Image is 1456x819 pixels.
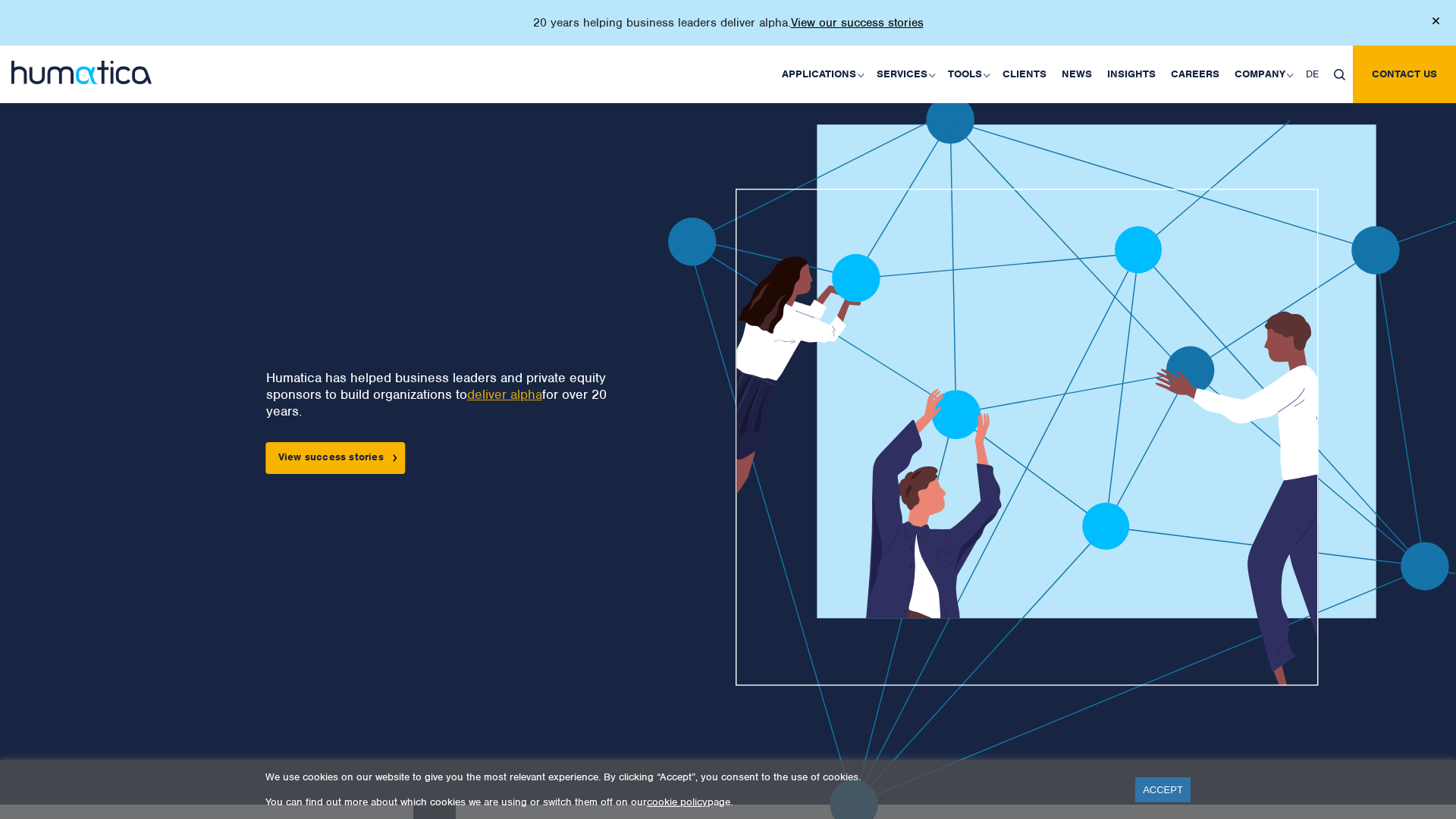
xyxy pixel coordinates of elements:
p: We use cookies on our website to give you the most relevant experience. By clicking “Accept”, you... [265,770,1116,783]
a: Tools [940,45,995,103]
a: Applications [774,45,869,103]
a: Contact us [1353,45,1456,103]
a: DE [1298,45,1326,103]
a: deliver alpha [467,386,542,403]
a: ACCEPT [1135,777,1191,802]
p: Humatica has helped business leaders and private equity sponsors to build organizations to for ov... [266,369,620,419]
a: Careers [1163,45,1227,103]
img: logo [11,61,152,84]
a: Company [1227,45,1298,103]
a: Clients [995,45,1054,103]
a: View our success stories [791,15,924,30]
a: Insights [1100,45,1163,103]
a: News [1054,45,1100,103]
a: View success stories [266,442,406,474]
span: DE [1306,67,1319,80]
a: cookie policy [647,795,708,808]
a: Services [869,45,940,103]
p: 20 years helping business leaders deliver alpha. [533,15,924,30]
img: arrowicon [393,454,397,461]
img: search_icon [1334,69,1345,80]
p: You can find out more about which cookies we are using or switch them off on our page. [265,795,1116,808]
